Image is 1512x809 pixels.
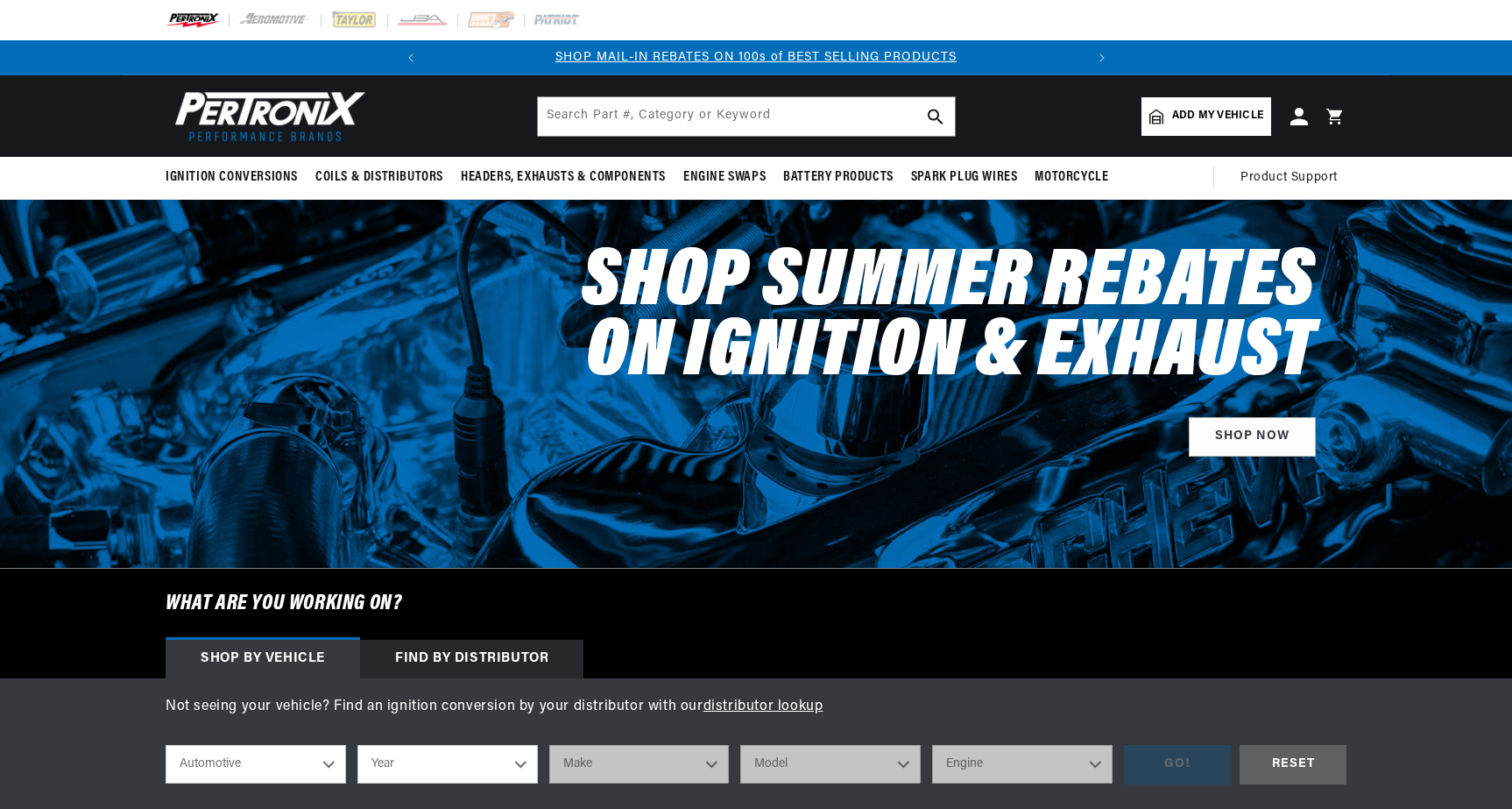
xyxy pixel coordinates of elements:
select: Engine [932,745,1113,784]
img: Pertronix [166,86,367,146]
select: Model [740,745,921,784]
summary: Product Support [1240,157,1346,199]
summary: Headers, Exhausts & Components [452,157,675,198]
span: Add my vehicle [1172,108,1263,124]
div: Shop by vehicle [166,640,360,678]
summary: Battery Products [774,157,902,198]
slideshow-component: Translation missing: en.sections.announcements.announcement_bar [122,40,1390,75]
div: Find by Distributor [360,640,583,678]
summary: Motorcycle [1026,157,1117,198]
span: Motorcycle [1035,168,1108,187]
div: RESET [1240,745,1346,784]
a: SHOP MAIL-IN REBATES ON 100s of BEST SELLING PRODUCTS [555,51,957,64]
select: Year [357,745,538,784]
span: Ignition Conversions [166,168,298,187]
h6: What are you working on? [122,569,1390,639]
summary: Coils & Distributors [307,157,452,198]
span: Battery Products [783,168,894,187]
input: Search Part #, Category or Keyword [538,97,955,136]
summary: Spark Plug Wires [902,157,1027,198]
button: Translation missing: en.sections.announcements.next_announcement [1085,40,1120,75]
div: Announcement [428,48,1085,67]
select: Make [549,745,730,784]
a: distributor lookup [703,699,823,713]
p: Not seeing your vehicle? Find an ignition conversion by your distributor with our [166,696,1346,719]
h2: Shop Summer Rebates on Ignition & Exhaust [582,249,1316,389]
div: 1 of 2 [428,48,1085,67]
select: Ride Type [166,745,346,784]
a: Add my vehicle [1141,97,1271,136]
span: Headers, Exhausts & Components [461,168,666,187]
button: Translation missing: en.sections.announcements.previous_announcement [393,40,428,75]
span: Engine Swaps [683,168,766,187]
summary: Engine Swaps [675,157,774,198]
span: Product Support [1240,168,1338,188]
summary: Ignition Conversions [166,157,307,198]
span: Coils & Distributors [315,168,443,187]
span: Spark Plug Wires [911,168,1018,187]
button: search button [916,97,955,136]
a: SHOP NOW [1189,417,1316,457]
